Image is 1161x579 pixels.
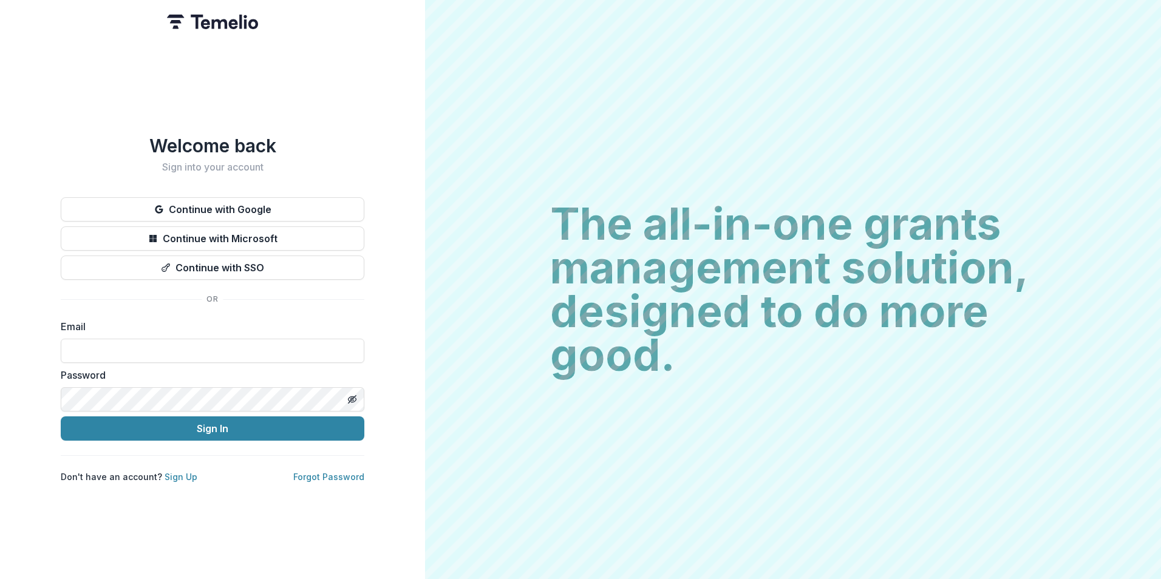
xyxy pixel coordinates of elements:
button: Toggle password visibility [342,390,362,409]
img: Temelio [167,15,258,29]
button: Continue with Microsoft [61,226,364,251]
button: Continue with SSO [61,256,364,280]
a: Forgot Password [293,472,364,482]
a: Sign Up [165,472,197,482]
button: Continue with Google [61,197,364,222]
h2: Sign into your account [61,161,364,173]
label: Password [61,368,357,382]
button: Sign In [61,416,364,441]
p: Don't have an account? [61,470,197,483]
label: Email [61,319,357,334]
h1: Welcome back [61,135,364,157]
